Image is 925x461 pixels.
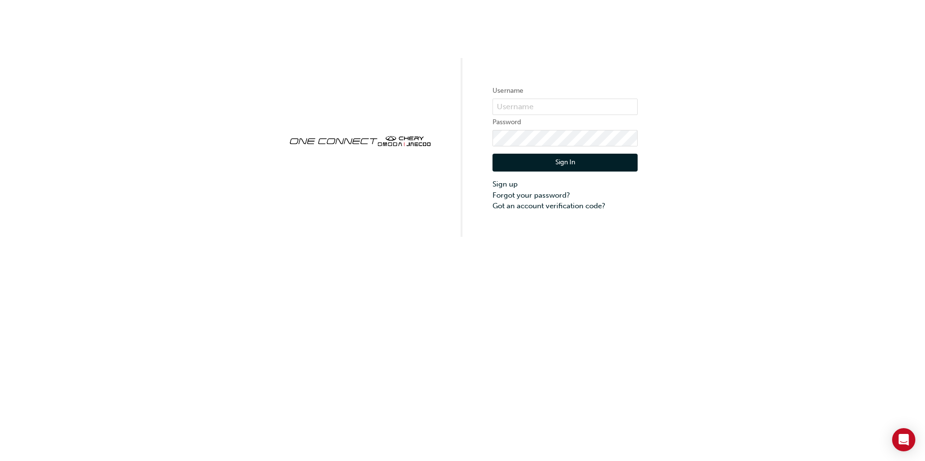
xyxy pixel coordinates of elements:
[492,201,638,212] a: Got an account verification code?
[492,154,638,172] button: Sign In
[492,85,638,97] label: Username
[492,190,638,201] a: Forgot your password?
[892,428,915,451] div: Open Intercom Messenger
[492,99,638,115] input: Username
[492,179,638,190] a: Sign up
[287,128,433,153] img: oneconnect
[492,116,638,128] label: Password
